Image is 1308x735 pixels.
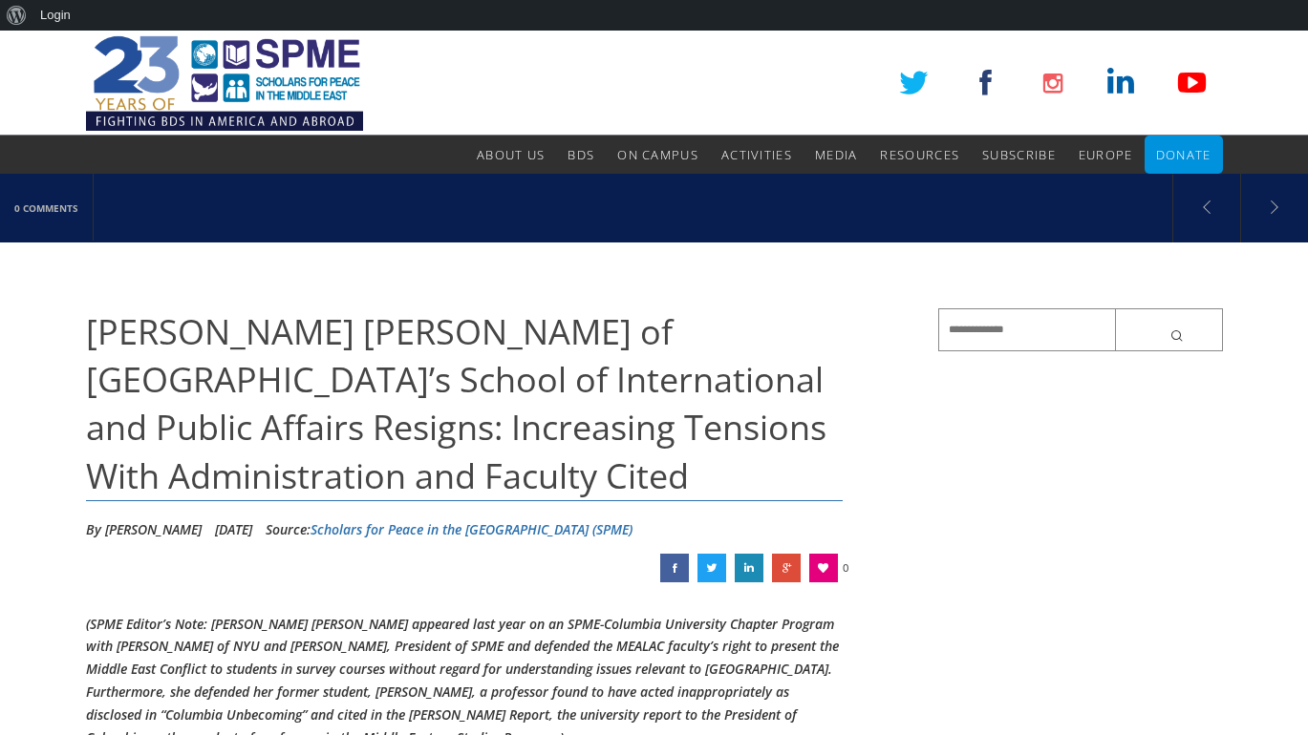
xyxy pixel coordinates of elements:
[568,136,594,174] a: BDS
[86,31,363,136] img: SPME
[697,554,726,582] a: Dean Lisa Anderson of Columbia University’s School of International and Public Affairs Resigns: I...
[880,146,959,163] span: Resources
[815,146,858,163] span: Media
[1079,136,1133,174] a: Europe
[982,136,1056,174] a: Subscribe
[721,136,792,174] a: Activities
[266,515,633,544] div: Source:
[86,515,202,544] li: By [PERSON_NAME]
[477,136,545,174] a: About Us
[477,146,545,163] span: About Us
[215,515,252,544] li: [DATE]
[843,554,848,582] span: 0
[660,554,689,582] a: Dean Lisa Anderson of Columbia University’s School of International and Public Affairs Resigns: I...
[568,146,594,163] span: BDS
[772,554,801,582] a: Dean Lisa Anderson of Columbia University’s School of International and Public Affairs Resigns: I...
[721,146,792,163] span: Activities
[617,146,698,163] span: On Campus
[880,136,959,174] a: Resources
[311,520,633,538] a: Scholars for Peace in the [GEOGRAPHIC_DATA] (SPME)
[617,136,698,174] a: On Campus
[1156,146,1212,163] span: Donate
[86,308,826,499] span: [PERSON_NAME] [PERSON_NAME] of [GEOGRAPHIC_DATA]’s School of International and Public Affairs Res...
[1079,146,1133,163] span: Europe
[815,136,858,174] a: Media
[982,146,1056,163] span: Subscribe
[735,554,763,582] a: Dean Lisa Anderson of Columbia University’s School of International and Public Affairs Resigns: I...
[1156,136,1212,174] a: Donate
